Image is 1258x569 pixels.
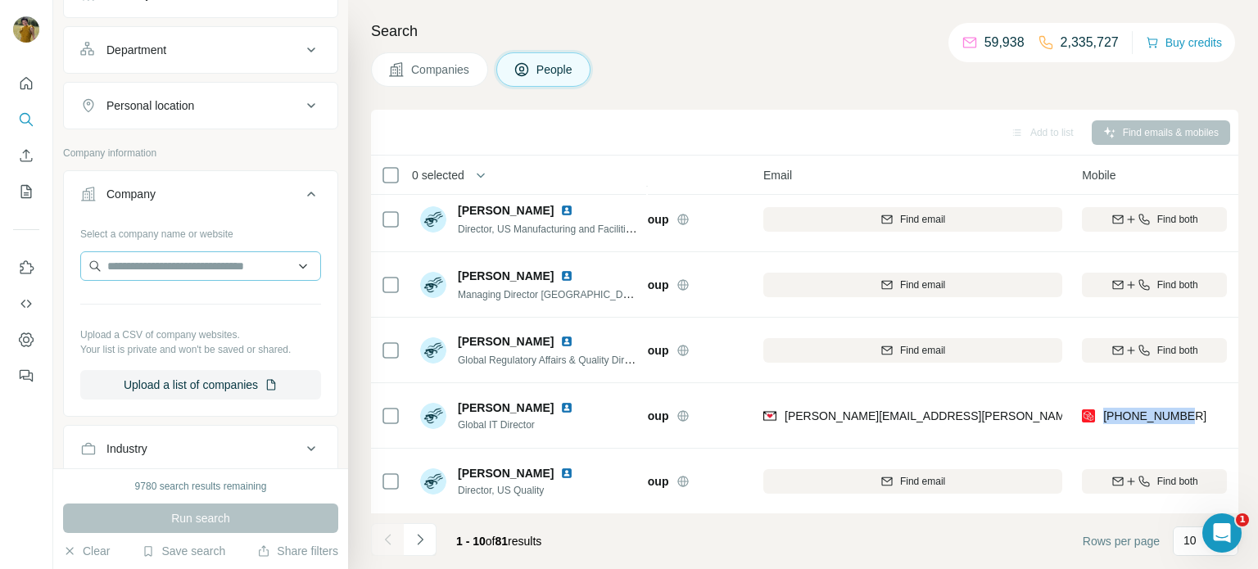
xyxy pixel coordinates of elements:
[80,370,321,400] button: Upload a list of companies
[458,222,746,235] span: Director, US Manufacturing and Facilities, Manufacturing Engineer
[900,474,945,489] span: Find email
[560,204,573,217] img: LinkedIn logo
[80,342,321,357] p: Your list is private and won't be saved or shared.
[106,186,156,202] div: Company
[763,469,1062,494] button: Find email
[458,202,554,219] span: [PERSON_NAME]
[458,483,580,498] span: Director, US Quality
[64,86,337,125] button: Personal location
[560,401,573,414] img: LinkedIn logo
[1236,513,1249,526] span: 1
[458,400,554,416] span: [PERSON_NAME]
[560,335,573,348] img: LinkedIn logo
[13,325,39,354] button: Dashboard
[1083,533,1160,549] span: Rows per page
[13,141,39,170] button: Enrich CSV
[13,16,39,43] img: Avatar
[456,535,541,548] span: results
[1146,31,1222,54] button: Buy credits
[1082,338,1227,363] button: Find both
[1082,273,1227,297] button: Find both
[142,543,225,559] button: Save search
[420,468,446,494] img: Avatar
[106,440,147,457] div: Industry
[1157,212,1198,227] span: Find both
[420,272,446,298] img: Avatar
[80,220,321,242] div: Select a company name or website
[13,253,39,282] button: Use Surfe on LinkedIn
[1082,207,1227,232] button: Find both
[785,409,1168,422] span: [PERSON_NAME][EMAIL_ADDRESS][PERSON_NAME][DOMAIN_NAME]
[1157,278,1198,292] span: Find both
[1183,532,1197,549] p: 10
[64,174,337,220] button: Company
[13,361,39,391] button: Feedback
[420,206,446,233] img: Avatar
[763,167,792,183] span: Email
[1157,343,1198,358] span: Find both
[13,69,39,98] button: Quick start
[13,289,39,318] button: Use Surfe API
[63,146,338,160] p: Company information
[900,343,945,358] span: Find email
[900,212,945,227] span: Find email
[560,269,573,282] img: LinkedIn logo
[763,408,776,424] img: provider findymail logo
[64,429,337,468] button: Industry
[1202,513,1242,553] iframe: Intercom live chat
[458,353,646,366] span: Global Regulatory Affairs & Quality Director
[412,167,464,183] span: 0 selected
[257,543,338,559] button: Share filters
[63,543,110,559] button: Clear
[1082,167,1115,183] span: Mobile
[900,278,945,292] span: Find email
[420,403,446,429] img: Avatar
[1082,408,1095,424] img: provider prospeo logo
[106,97,194,114] div: Personal location
[458,333,554,350] span: [PERSON_NAME]
[458,465,554,481] span: [PERSON_NAME]
[80,327,321,342] p: Upload a CSV of company websites.
[420,337,446,364] img: Avatar
[371,20,1238,43] h4: Search
[1082,469,1227,494] button: Find both
[536,61,574,78] span: People
[1061,33,1119,52] p: 2,335,727
[64,30,337,70] button: Department
[456,535,486,548] span: 1 - 10
[560,467,573,480] img: LinkedIn logo
[763,273,1062,297] button: Find email
[106,42,166,58] div: Department
[458,287,767,300] span: Managing Director [GEOGRAPHIC_DATA] and [GEOGRAPHIC_DATA]
[1157,474,1198,489] span: Find both
[135,479,267,494] div: 9780 search results remaining
[496,535,509,548] span: 81
[404,523,437,556] button: Navigate to next page
[13,177,39,206] button: My lists
[1103,409,1206,422] span: [PHONE_NUMBER]
[13,105,39,134] button: Search
[763,207,1062,232] button: Find email
[411,61,471,78] span: Companies
[458,268,554,284] span: [PERSON_NAME]
[984,33,1025,52] p: 59,938
[763,338,1062,363] button: Find email
[458,418,580,432] span: Global IT Director
[486,535,496,548] span: of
